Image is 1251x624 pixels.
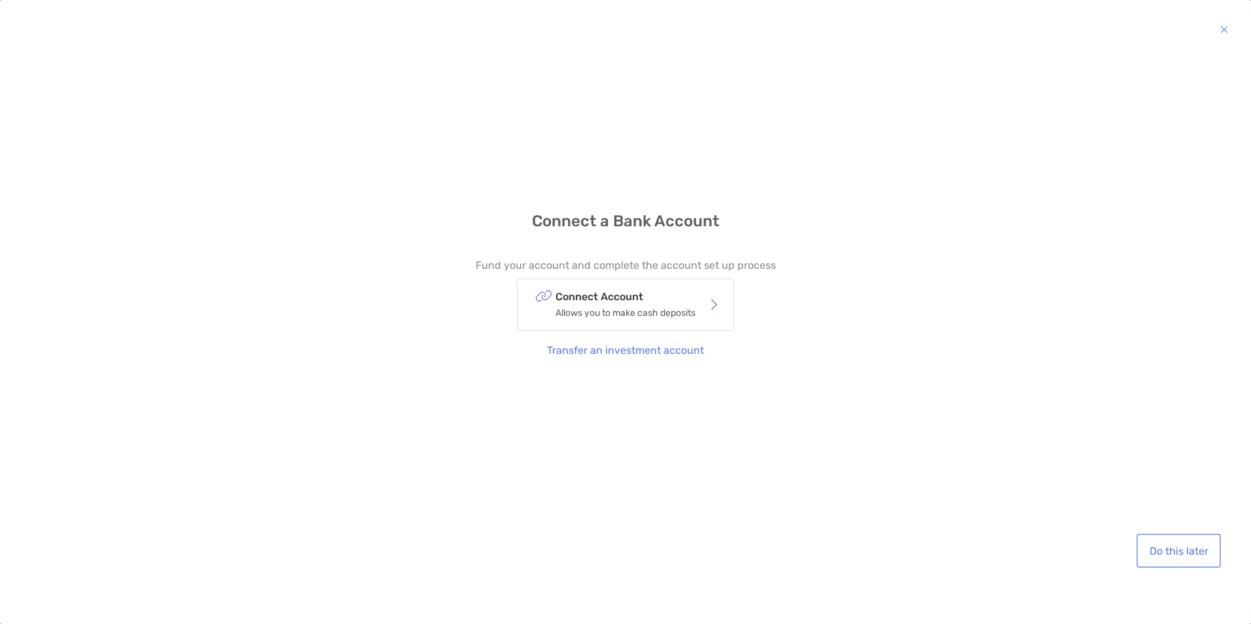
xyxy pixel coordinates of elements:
button: Connect AccountAllows you to make cash deposits [517,279,734,331]
h4: Connect a Bank Account [532,212,719,231]
p: Allows you to make cash deposits [555,305,696,321]
p: Fund your account and complete the account set up process [476,257,776,273]
img: button icon [1220,22,1228,37]
button: Transfer an investment account [537,336,714,365]
p: Connect Account [555,288,696,305]
button: Do this later [1139,536,1218,565]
